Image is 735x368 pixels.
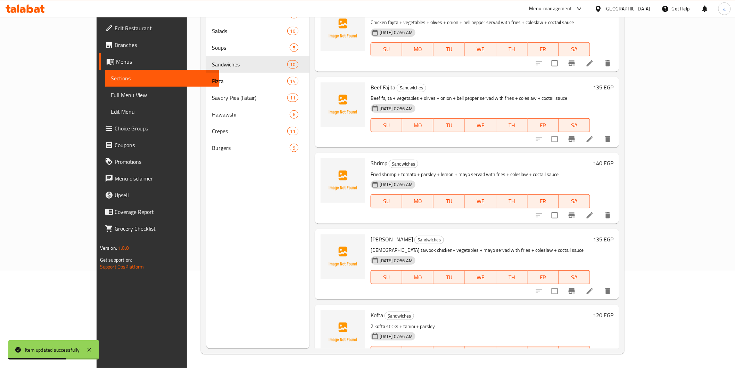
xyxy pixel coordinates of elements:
[563,207,580,224] button: Branch-specific-item
[206,106,309,123] div: Hawawshi6
[405,120,431,130] span: MO
[371,270,402,284] button: SU
[530,44,556,54] span: FR
[496,270,528,284] button: TH
[99,120,219,137] a: Choice Groups
[287,27,298,35] div: items
[115,191,214,199] span: Upsell
[99,203,219,220] a: Coverage Report
[371,82,395,93] span: Beef Fajita
[468,348,493,358] span: WE
[530,196,556,206] span: FR
[499,348,525,358] span: TH
[111,74,214,82] span: Sections
[547,132,562,146] span: Select to update
[499,272,525,282] span: TH
[371,158,387,168] span: Shrimp
[468,120,493,130] span: WE
[321,6,365,51] img: Chicken Fajita
[105,70,219,87] a: Sections
[212,110,290,119] span: Hawawshi
[99,37,219,53] a: Branches
[415,236,444,244] span: Sandwiches
[377,333,415,340] span: [DATE] 07:56 AM
[288,128,298,135] span: 11
[288,78,298,85] span: 14
[99,153,219,170] a: Promotions
[397,84,426,92] span: Sandwiches
[389,160,418,168] span: Sandwiches
[528,194,559,208] button: FR
[499,196,525,206] span: TH
[206,23,309,39] div: Salads10
[321,310,365,355] img: Kofta
[402,270,433,284] button: MO
[433,194,465,208] button: TU
[115,158,214,166] span: Promotions
[100,262,144,271] a: Support.OpsPlatform
[100,255,132,264] span: Get support on:
[99,220,219,237] a: Grocery Checklist
[402,346,433,360] button: MO
[99,137,219,153] a: Coupons
[25,346,80,354] div: Item updated successfully
[212,27,287,35] span: Salads
[465,346,496,360] button: WE
[600,55,616,72] button: delete
[547,284,562,298] span: Select to update
[321,82,365,127] img: Beef Fajita
[563,55,580,72] button: Branch-specific-item
[287,60,298,69] div: items
[290,43,298,52] div: items
[371,346,402,360] button: SU
[562,272,587,282] span: SA
[374,196,399,206] span: SU
[593,82,613,92] h6: 135 EGP
[496,194,528,208] button: TH
[562,348,587,358] span: SA
[414,236,444,244] div: Sandwiches
[374,44,399,54] span: SU
[212,144,290,152] span: Burgers
[559,194,590,208] button: SA
[206,139,309,156] div: Burgers9
[586,211,594,219] a: Edit menu item
[288,95,298,101] span: 11
[212,43,290,52] span: Soups
[374,120,399,130] span: SU
[371,18,590,27] p: Chicken fajita + vegetables + olives + onion + bell pepper servad with fries + coleslaw + coctail...
[499,44,525,54] span: TH
[600,131,616,147] button: delete
[290,111,298,118] span: 6
[377,105,415,112] span: [DATE] 07:56 AM
[402,194,433,208] button: MO
[287,94,298,102] div: items
[116,57,214,66] span: Menus
[405,44,431,54] span: MO
[206,3,309,159] nav: Menu sections
[374,348,399,358] span: SU
[206,89,309,106] div: Savory Pies (Fatair)11
[528,346,559,360] button: FR
[593,158,613,168] h6: 140 EGP
[290,144,298,152] div: items
[402,42,433,56] button: MO
[321,158,365,203] img: Shrimp
[528,118,559,132] button: FR
[374,272,399,282] span: SU
[433,270,465,284] button: TU
[405,272,431,282] span: MO
[118,243,129,253] span: 1.0.0
[287,127,298,135] div: items
[206,73,309,89] div: Pizza14
[465,118,496,132] button: WE
[468,272,493,282] span: WE
[371,234,413,245] span: [PERSON_NAME]
[371,118,402,132] button: SU
[290,45,298,51] span: 5
[433,42,465,56] button: TU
